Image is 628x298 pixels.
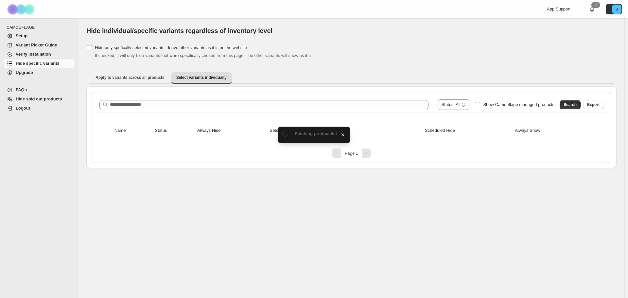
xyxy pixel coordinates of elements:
[606,4,622,14] button: Avatar with initials B
[4,50,75,59] a: Verify Installation
[560,100,581,109] button: Search
[5,0,38,18] img: Camouflage
[295,131,337,136] span: Fetching product list
[171,72,232,84] button: Select variants individually
[583,100,603,109] button: Export
[90,72,170,83] button: Apply to variants across all products
[589,6,595,12] a: 0
[113,123,153,138] th: Name
[176,75,227,80] span: Select variants individually
[4,85,75,95] a: FAQs
[268,123,423,138] th: Selected/Excluded Countries
[7,25,75,30] span: CAMOUFLAGE
[4,41,75,50] a: Variant Picker Guide
[153,123,196,138] th: Status
[16,96,62,101] span: Hide sold out products
[483,102,554,107] span: Show Camouflage managed products
[4,59,75,68] a: Hide specific variants
[612,5,621,14] span: Avatar with initials B
[16,61,60,66] span: Hide specific variants
[345,151,358,156] span: Page 1
[547,7,570,11] span: App Support
[86,27,272,34] span: Hide individual/specific variants regardless of inventory level
[16,106,30,111] span: Logout
[16,33,27,38] span: Setup
[4,31,75,41] a: Setup
[4,104,75,113] a: Logout
[513,123,590,138] th: Always Show
[95,45,247,50] span: Hide only spefically selected variants - leave other variants as it is on the website
[4,68,75,77] a: Upgrade
[16,43,57,47] span: Variant Picker Guide
[195,123,268,138] th: Always Hide
[423,123,513,138] th: Scheduled Hide
[96,75,165,80] span: Apply to variants across all products
[616,7,618,11] text: B
[16,70,33,75] span: Upgrade
[587,102,600,107] span: Export
[95,53,313,58] span: If checked, it will only hide variants that were specifically chosen from this page. The other va...
[564,102,577,107] span: Search
[86,86,617,168] div: Select variants individually
[97,149,606,158] nav: Pagination
[591,2,600,8] div: 0
[16,87,27,92] span: FAQs
[4,95,75,104] a: Hide sold out products
[16,52,51,57] span: Verify Installation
